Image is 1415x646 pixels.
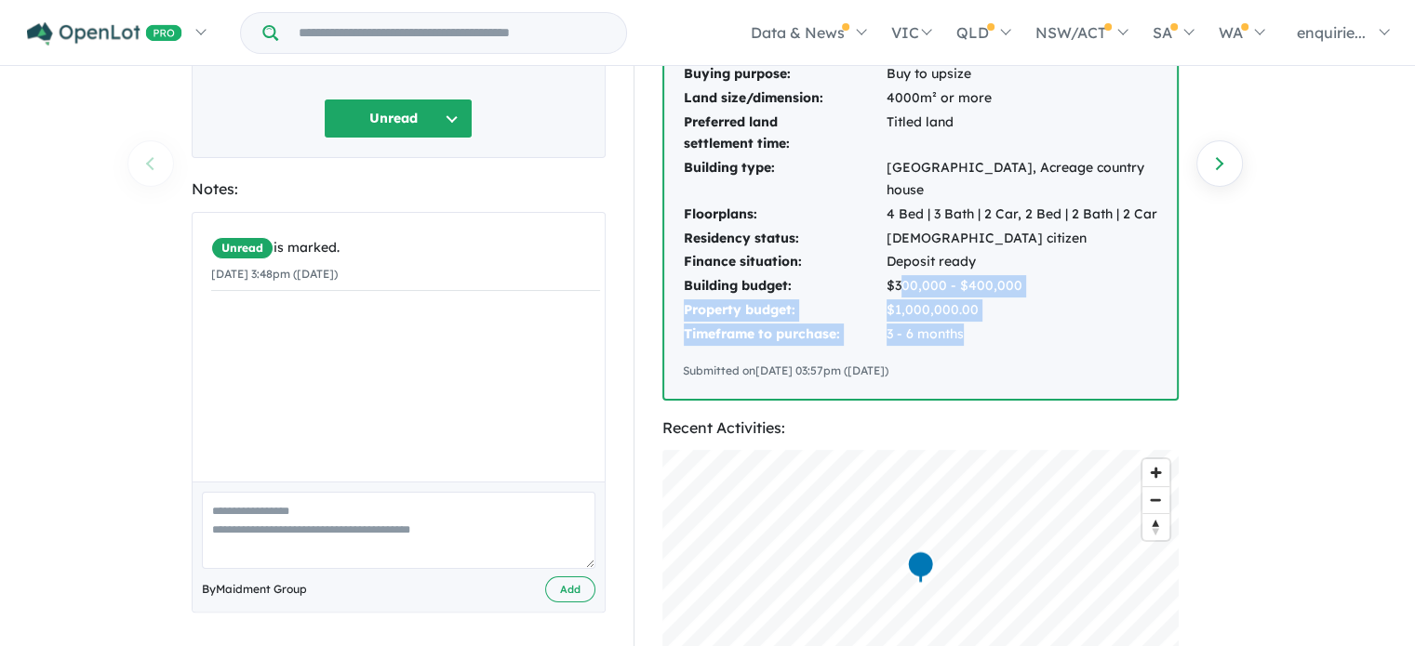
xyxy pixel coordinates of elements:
td: [DEMOGRAPHIC_DATA] citizen [886,227,1158,251]
input: Try estate name, suburb, builder or developer [282,13,622,53]
td: Buy to upsize [886,62,1158,86]
td: Residency status: [683,227,886,251]
td: 4000m² or more [886,86,1158,111]
button: Add [545,576,595,603]
td: 4 Bed | 3 Bath | 2 Car, 2 Bed | 2 Bath | 2 Car [886,203,1158,227]
td: Preferred land settlement time: [683,111,886,157]
div: Notes: [192,177,606,202]
button: Reset bearing to north [1142,513,1169,540]
button: Zoom out [1142,486,1169,513]
td: $1,000,000.00 [886,298,1158,323]
td: [GEOGRAPHIC_DATA], Acreage country house [886,156,1158,203]
td: Titled land [886,111,1158,157]
small: [DATE] 3:48pm ([DATE]) [211,267,338,281]
td: Buying purpose: [683,62,886,86]
span: Unread [211,237,274,259]
td: Finance situation: [683,250,886,274]
td: Floorplans: [683,203,886,227]
td: Deposit ready [886,250,1158,274]
div: Map marker [906,549,934,584]
button: Zoom in [1142,459,1169,486]
span: By Maidment Group [202,580,307,599]
div: is marked. [211,237,600,259]
span: Reset bearing to north [1142,514,1169,540]
td: Property budget: [683,298,886,323]
td: $300,000 - $400,000 [886,274,1158,298]
div: Submitted on [DATE] 03:57pm ([DATE]) [683,362,1158,380]
button: Unread [324,99,473,138]
img: Openlot PRO Logo White [27,22,182,46]
span: Zoom out [1142,487,1169,513]
span: enquirie... [1297,23,1366,42]
td: Building budget: [683,274,886,298]
div: Recent Activities: [662,415,1179,441]
td: Timeframe to purchase: [683,323,886,347]
td: Land size/dimension: [683,86,886,111]
td: Building type: [683,156,886,203]
td: 3 - 6 months [886,323,1158,347]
